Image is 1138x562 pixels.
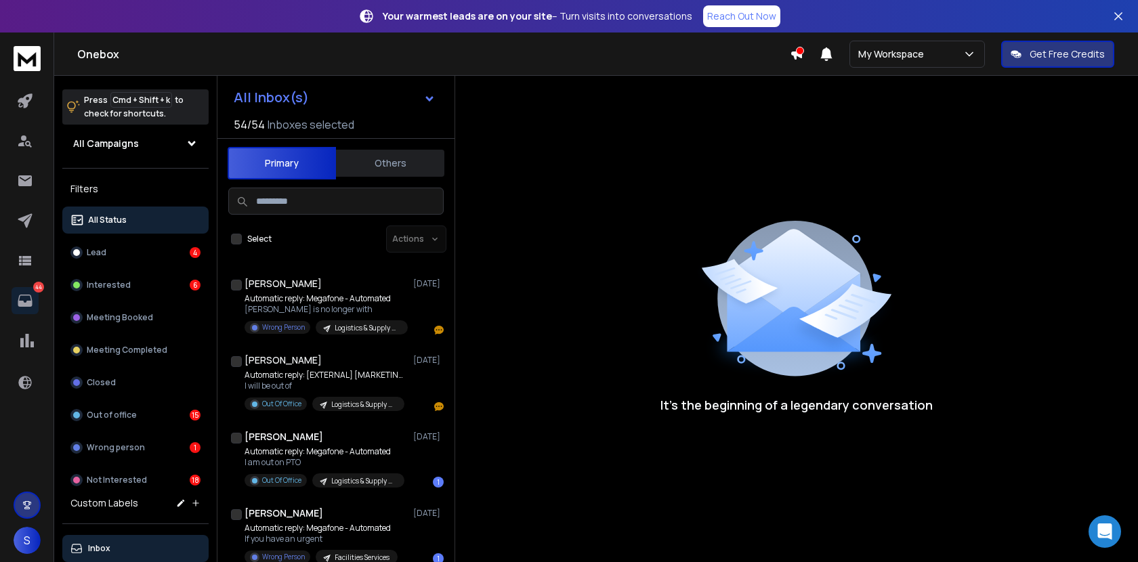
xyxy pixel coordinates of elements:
p: 44 [33,282,44,293]
div: Open Intercom Messenger [1089,515,1121,548]
p: Wrong person [87,442,145,453]
p: [PERSON_NAME] is no longer with [245,304,407,315]
button: Inbox [62,535,209,562]
div: 6 [190,280,201,290]
button: S [14,527,41,554]
h1: All Inbox(s) [234,91,309,104]
button: Closed [62,369,209,396]
p: Logistics & Supply Chain [331,476,396,486]
button: Not Interested18 [62,467,209,494]
button: Primary [228,147,336,179]
p: Logistics & Supply Chain [331,399,396,410]
p: Press to check for shortcuts. [84,93,184,121]
div: 1 [433,477,444,488]
button: Out of office15 [62,402,209,429]
span: Cmd + Shift + k [110,92,172,108]
p: Automatic reply: Megafone - Automated [245,446,404,457]
p: [DATE] [413,278,444,289]
h1: All Campaigns [73,137,139,150]
button: Get Free Credits [1001,41,1114,68]
p: I am out on PTO [245,457,404,468]
p: [DATE] [413,431,444,442]
p: Get Free Credits [1030,47,1105,61]
p: I will be out of [245,381,407,391]
button: Lead4 [62,239,209,266]
button: Others [336,148,444,178]
h1: [PERSON_NAME] [245,353,322,367]
h1: [PERSON_NAME] [245,506,323,520]
p: – Turn visits into conversations [383,9,692,23]
p: It’s the beginning of a legendary conversation [660,395,933,414]
div: 1 [190,442,201,453]
p: All Status [88,215,127,225]
p: Not Interested [87,475,147,485]
h1: [PERSON_NAME] [245,430,323,444]
a: 44 [12,287,39,314]
p: Automatic reply: [EXTERNAL] [MARKETING] Re: [245,370,407,381]
button: Interested6 [62,272,209,299]
p: Automatic reply: Megafone - Automated [245,523,398,534]
h3: Filters [62,179,209,198]
img: logo [14,46,41,71]
p: Inbox [88,543,110,554]
h1: Onebox [77,46,790,62]
h1: [PERSON_NAME] [245,277,322,290]
a: Reach Out Now [703,5,780,27]
div: 18 [190,475,201,485]
p: Reach Out Now [707,9,776,23]
button: Meeting Completed [62,337,209,364]
div: 4 [190,247,201,258]
h3: Inboxes selected [268,116,354,133]
p: Closed [87,377,116,388]
p: If you have an urgent [245,534,398,544]
p: [DATE] [413,355,444,366]
label: Select [247,234,272,244]
div: 15 [190,410,201,420]
button: Wrong person1 [62,434,209,461]
p: [DATE] [413,508,444,519]
p: Interested [87,280,131,290]
p: Lead [87,247,106,258]
button: All Campaigns [62,130,209,157]
p: Automatic reply: Megafone - Automated [245,293,407,304]
p: Wrong Person [262,322,305,332]
p: Wrong Person [262,552,305,562]
span: 54 / 54 [234,116,265,133]
button: Meeting Booked [62,304,209,331]
p: Logistics & Supply Chain [335,323,400,333]
p: Meeting Completed [87,345,167,355]
button: All Status [62,207,209,234]
h3: Custom Labels [70,496,138,510]
p: Out Of Office [262,475,301,485]
p: Out of office [87,410,137,420]
p: Out Of Office [262,399,301,409]
button: All Inbox(s) [223,84,446,111]
strong: Your warmest leads are on your site [383,9,552,22]
p: Meeting Booked [87,312,153,323]
p: My Workspace [858,47,929,61]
